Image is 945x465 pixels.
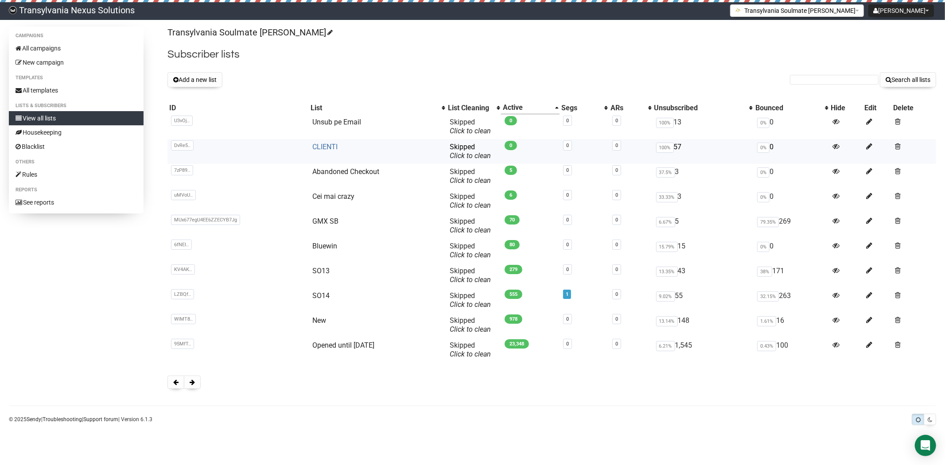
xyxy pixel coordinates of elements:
a: 0 [615,242,618,248]
div: Delete [894,104,934,112]
th: Delete: No sort applied, sorting is disabled [892,101,936,114]
a: Click to clean [450,127,491,135]
a: 0 [566,192,569,198]
a: 0 [615,143,618,148]
span: 7zP89.. [171,165,193,175]
td: 3 [653,164,754,189]
a: All templates [9,83,144,97]
td: 0 [754,164,829,189]
span: 13.35% [656,267,678,277]
span: 80 [505,240,520,249]
span: 5 [505,166,517,175]
th: Active: Ascending sort applied, activate to apply a descending sort [501,101,560,114]
th: List Cleaning: No sort applied, activate to apply an ascending sort [446,101,501,114]
span: 0 [505,141,517,150]
span: 9.02% [656,291,675,302]
a: Click to clean [450,300,491,309]
a: 0 [615,291,618,297]
span: 0% [757,167,770,178]
a: 0 [615,267,618,272]
td: 100 [754,337,829,362]
span: 0% [757,242,770,252]
td: 57 [653,139,754,164]
div: Unsubscribed [654,104,745,112]
span: 15.79% [656,242,678,252]
th: Edit: No sort applied, sorting is disabled [863,101,892,114]
span: 13.14% [656,316,678,326]
a: 0 [615,118,618,124]
div: Active [503,103,551,112]
a: Transylvania Soulmate [PERSON_NAME] [167,27,331,38]
span: 32.15% [757,291,779,302]
a: 0 [615,341,618,347]
span: LZBQf.. [171,289,194,299]
span: Skipped [450,143,491,160]
div: Edit [865,104,890,112]
a: Troubleshooting [43,416,82,422]
span: 279 [505,265,522,274]
a: SO14 [312,291,330,300]
a: New campaign [9,55,144,70]
span: 70 [505,215,520,225]
a: 0 [566,217,569,223]
span: Skipped [450,316,491,333]
a: GMX SB [312,217,338,225]
button: [PERSON_NAME] [868,4,934,17]
a: All campaigns [9,41,144,55]
td: 13 [653,114,754,139]
a: Click to clean [450,201,491,209]
th: List: No sort applied, activate to apply an ascending sort [309,101,446,114]
li: Lists & subscribers [9,101,144,111]
span: 79.35% [757,217,779,227]
li: Others [9,157,144,167]
span: 6.21% [656,341,675,351]
span: WlMT8.. [171,314,196,324]
a: Housekeeping [9,125,144,139]
a: Blacklist [9,139,144,154]
span: 6.67% [656,217,675,227]
div: Bounced [755,104,821,112]
td: 0 [754,238,829,263]
a: View all lists [9,111,144,125]
a: New [312,316,326,325]
div: ARs [611,104,643,112]
td: 263 [754,288,829,313]
td: 55 [653,288,754,313]
span: 0% [757,192,770,202]
span: 1.61% [757,316,776,326]
div: Segs [561,104,600,112]
span: Skipped [450,341,491,358]
span: 0.43% [757,341,776,351]
span: MUx677egU4EE6ZZECYB7Jg [171,215,240,225]
a: 0 [566,143,569,148]
td: 43 [653,263,754,288]
td: 0 [754,189,829,213]
button: Search all lists [880,72,936,87]
a: 0 [615,167,618,173]
span: 555 [505,290,522,299]
span: 6 [505,190,517,200]
span: Skipped [450,167,491,185]
th: ARs: No sort applied, activate to apply an ascending sort [609,101,652,114]
span: 0 [505,116,517,125]
span: 37.5% [656,167,675,178]
li: Campaigns [9,31,144,41]
li: Templates [9,73,144,83]
span: KV4AK.. [171,264,195,275]
a: Cei mai crazy [312,192,354,201]
a: SO13 [312,267,330,275]
th: ID: No sort applied, sorting is disabled [167,101,309,114]
a: Opened until [DATE] [312,341,374,349]
span: Skipped [450,267,491,284]
a: 0 [615,316,618,322]
div: Open Intercom Messenger [915,435,936,456]
a: Support forum [83,416,118,422]
p: © 2025 | | | Version 6.1.3 [9,415,152,424]
a: Abandoned Checkout [312,167,379,176]
a: Click to clean [450,350,491,358]
span: 33.33% [656,192,678,202]
td: 16 [754,313,829,337]
div: Hide [831,104,861,112]
div: ID [169,104,307,112]
span: 95MfT.. [171,339,194,349]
